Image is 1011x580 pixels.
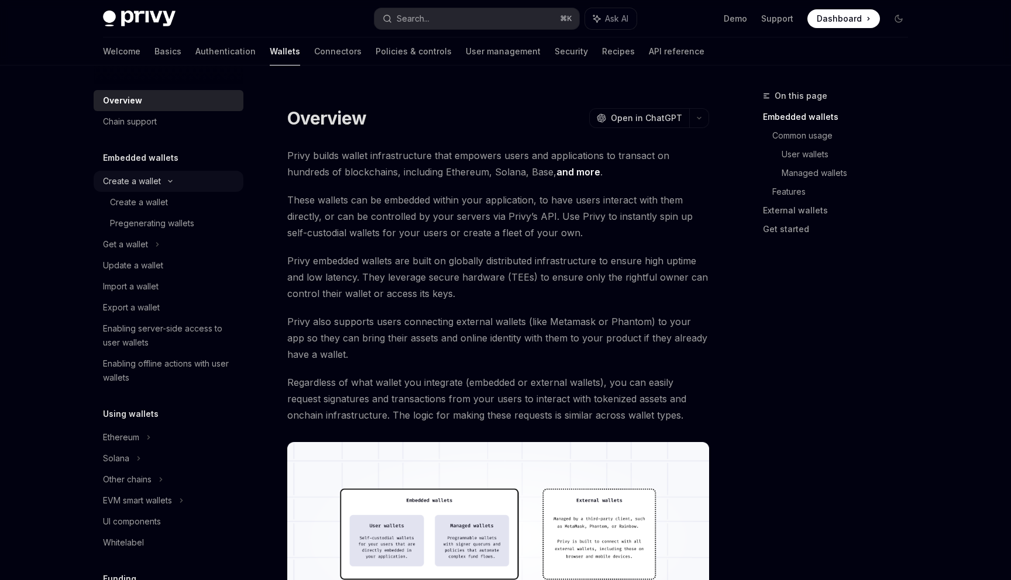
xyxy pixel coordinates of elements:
[807,9,880,28] a: Dashboard
[103,37,140,65] a: Welcome
[555,37,588,65] a: Security
[763,220,917,239] a: Get started
[94,353,243,388] a: Enabling offline actions with user wallets
[466,37,541,65] a: User management
[589,108,689,128] button: Open in ChatGPT
[103,94,142,108] div: Overview
[103,472,152,486] div: Other chains
[103,115,157,129] div: Chain support
[103,151,178,165] h5: Embedded wallets
[287,192,709,241] span: These wallets can be embedded within your application, to have users interact with them directly,...
[94,255,243,276] a: Update a wallet
[287,374,709,423] span: Regardless of what wallet you integrate (embedded or external wallets), you can easily request si...
[649,37,704,65] a: API reference
[782,164,917,182] a: Managed wallets
[314,37,362,65] a: Connectors
[560,14,572,23] span: ⌘ K
[556,166,600,178] a: and more
[605,13,628,25] span: Ask AI
[103,322,236,350] div: Enabling server-side access to user wallets
[889,9,908,28] button: Toggle dark mode
[761,13,793,25] a: Support
[94,90,243,111] a: Overview
[103,357,236,385] div: Enabling offline actions with user wallets
[94,111,243,132] a: Chain support
[374,8,579,29] button: Search...⌘K
[103,493,172,508] div: EVM smart wallets
[195,37,256,65] a: Authentication
[775,89,827,103] span: On this page
[94,192,243,213] a: Create a wallet
[103,301,160,315] div: Export a wallet
[103,515,161,529] div: UI components
[376,37,452,65] a: Policies & controls
[763,108,917,126] a: Embedded wallets
[94,213,243,234] a: Pregenerating wallets
[103,174,161,188] div: Create a wallet
[763,201,917,220] a: External wallets
[602,37,635,65] a: Recipes
[397,12,429,26] div: Search...
[270,37,300,65] a: Wallets
[154,37,181,65] a: Basics
[287,253,709,302] span: Privy embedded wallets are built on globally distributed infrastructure to ensure high uptime and...
[94,532,243,553] a: Whitelabel
[772,182,917,201] a: Features
[103,430,139,444] div: Ethereum
[287,147,709,180] span: Privy builds wallet infrastructure that empowers users and applications to transact on hundreds o...
[103,279,159,294] div: Import a wallet
[103,11,176,27] img: dark logo
[817,13,862,25] span: Dashboard
[103,451,129,465] div: Solana
[103,237,148,251] div: Get a wallet
[110,195,168,209] div: Create a wallet
[110,216,194,230] div: Pregenerating wallets
[287,313,709,362] span: Privy also supports users connecting external wallets (like Metamask or Phantom) to your app so t...
[103,536,144,550] div: Whitelabel
[287,108,366,129] h1: Overview
[782,145,917,164] a: User wallets
[772,126,917,145] a: Common usage
[611,112,682,124] span: Open in ChatGPT
[94,297,243,318] a: Export a wallet
[103,258,163,272] div: Update a wallet
[94,511,243,532] a: UI components
[103,407,159,421] h5: Using wallets
[724,13,747,25] a: Demo
[94,276,243,297] a: Import a wallet
[94,318,243,353] a: Enabling server-side access to user wallets
[585,8,637,29] button: Ask AI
